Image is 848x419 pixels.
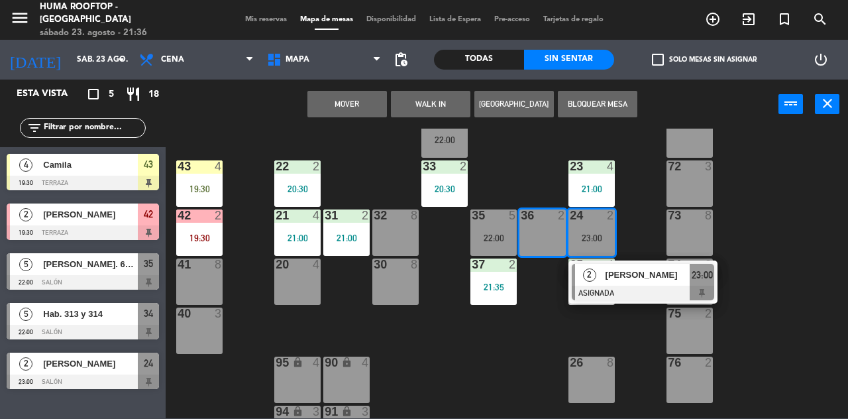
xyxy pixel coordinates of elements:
span: Cena [161,55,184,64]
span: pending_actions [393,52,409,68]
div: 26 [570,357,570,369]
i: search [812,11,828,27]
div: 2 [558,209,566,221]
div: 3 [215,308,223,320]
span: 2 [583,269,596,282]
div: 5 [509,209,517,221]
div: 75 [668,308,668,320]
div: 19:30 [176,233,223,243]
span: 5 [19,308,32,321]
div: 4 [362,357,370,369]
div: 20:30 [421,184,468,194]
div: 2 [607,209,615,221]
div: Todas [434,50,524,70]
div: 23:00 [568,233,615,243]
span: 4 [19,158,32,172]
span: Mapa [286,55,309,64]
div: 2 [362,209,370,221]
span: [PERSON_NAME]. 615 y 616 [43,257,138,271]
div: 8 [215,259,223,270]
i: lock [292,406,303,417]
div: 8 [607,357,615,369]
div: 72 [668,160,668,172]
div: 4 [313,259,321,270]
div: 2 [509,259,517,270]
span: 2 [19,208,32,221]
span: Camila [43,158,138,172]
div: 3 [313,406,321,418]
div: 36 [521,209,521,221]
i: power_input [783,95,799,111]
i: turned_in_not [776,11,792,27]
span: Tarjetas de regalo [537,16,610,23]
i: filter_list [26,120,42,136]
button: [GEOGRAPHIC_DATA] [474,91,554,117]
div: 21:00 [568,184,615,194]
div: 2 [313,160,321,172]
span: 2 [19,357,32,371]
div: 22:00 [470,233,517,243]
button: menu [10,8,30,32]
span: [PERSON_NAME] [606,268,690,282]
div: 20:30 [274,184,321,194]
i: crop_square [85,86,101,102]
span: Pre-acceso [488,16,537,23]
div: 4 [607,160,615,172]
div: 2 [705,259,713,270]
div: 8 [705,209,713,221]
div: 8 [411,209,419,221]
div: 2 [705,308,713,320]
div: 25 [570,259,570,270]
div: Huma Rooftop - [GEOGRAPHIC_DATA] [40,1,202,27]
div: 3 [362,406,370,418]
i: close [820,95,835,111]
div: 23 [570,160,570,172]
span: 18 [148,87,159,102]
span: Mapa de mesas [293,16,360,23]
i: power_settings_new [813,52,829,68]
div: 2 [705,357,713,369]
i: menu [10,8,30,28]
div: Sin sentar [524,50,614,70]
span: 35 [144,256,153,272]
button: WALK IN [391,91,470,117]
span: Lista de Espera [423,16,488,23]
div: 2 [460,160,468,172]
div: 2 [215,209,223,221]
div: 21:00 [274,233,321,243]
div: 73 [668,209,668,221]
div: 8 [411,259,419,270]
div: Esta vista [7,86,95,102]
button: Mover [307,91,387,117]
i: restaurant [125,86,141,102]
div: 4 [313,357,321,369]
span: [PERSON_NAME] [43,208,138,221]
div: 74 [668,259,668,270]
div: 21:35 [470,282,517,292]
i: lock [341,357,352,368]
i: exit_to_app [741,11,757,27]
label: Solo mesas sin asignar [652,54,757,66]
i: arrow_drop_down [113,52,129,68]
i: lock [292,357,303,368]
i: add_circle_outline [705,11,721,27]
span: Disponibilidad [360,16,423,23]
span: 42 [144,206,153,222]
span: 43 [144,156,153,172]
div: 22:00 [421,135,468,145]
span: check_box_outline_blank [652,54,664,66]
span: Mis reservas [238,16,293,23]
div: 76 [668,357,668,369]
